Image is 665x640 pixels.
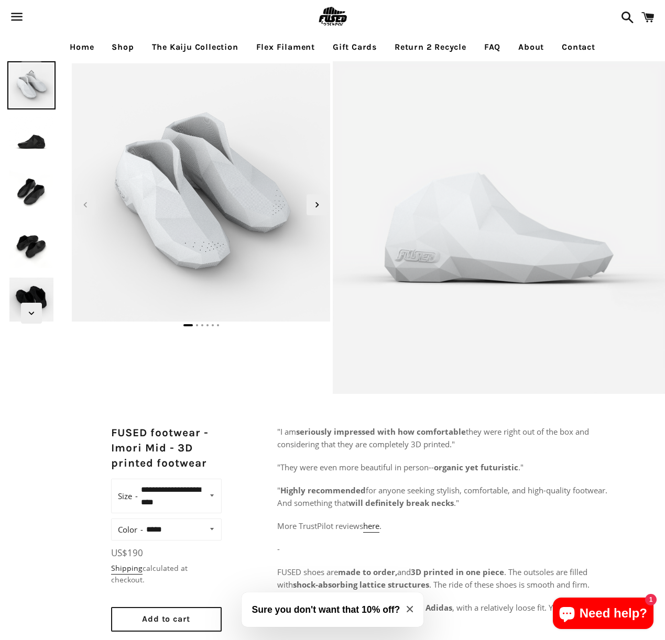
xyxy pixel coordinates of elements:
[104,34,141,60] a: Shop
[550,598,657,632] inbox-online-store-chat: Shopify online store chat
[111,547,143,559] span: US$190
[454,498,459,508] span: ."
[307,194,328,215] div: Next slide
[379,521,381,531] span: .
[118,489,138,503] label: Size
[510,34,552,60] a: About
[277,544,280,554] span: -
[7,61,56,109] img: [3D printed Shoes] - lightweight custom 3dprinted shoes sneakers sandals fused footwear
[277,426,589,449] span: they were right out of the box and considering that they are completely 3D printed."
[196,324,198,326] span: Go to slide 2
[338,567,397,577] strong: made to order,
[7,115,56,163] img: [3D printed Shoes] - lightweight custom 3dprinted shoes sneakers sandals fused footwear
[217,324,219,326] span: Go to slide 6
[280,485,366,495] b: Highly recommended
[277,521,363,531] span: More TrustPilot reviews
[201,324,203,326] span: Go to slide 3
[142,614,190,624] span: Add to cart
[212,324,214,326] span: Go to slide 5
[62,34,102,60] a: Home
[411,567,504,577] strong: 3D printed in one piece
[277,602,608,627] span: Our shoe , with a relatively loose fit. You can find our size conversion chart or below.
[206,324,209,326] span: Go to slide 4
[7,168,56,216] img: [3D printed Shoes] - lightweight custom 3dprinted shoes sneakers sandals fused footwear
[348,498,454,508] b: will definitely break necks
[434,462,518,472] b: organic yet futuristic
[277,567,338,577] span: FUSED shoes are
[248,34,323,60] a: Flex Filament
[325,34,385,60] a: Gift Cards
[476,34,508,60] a: FAQ
[277,426,296,437] span: "I am
[397,567,411,577] span: and
[387,34,474,60] a: Return 2 Recycle
[75,194,96,215] div: Previous slide
[111,562,222,586] div: calculated at checkout.
[518,462,524,472] span: ."
[277,485,280,495] span: "
[111,563,143,575] a: Shipping
[118,522,143,537] label: Color
[293,579,429,590] strong: shock-absorbing lattice structures
[277,567,587,590] span: . The outsoles are filled with
[363,521,379,533] a: here
[296,426,466,437] b: seriously impressed with how comfortable
[363,521,379,531] span: here
[7,275,56,324] img: [3D printed Shoes] - lightweight custom 3dprinted shoes sneakers sandals fused footwear
[277,485,607,508] span: for anyone seeking stylish, comfortable, and high-quality footwear. And something that
[429,579,590,590] span: . The ride of these shoes is smooth and firm.
[144,34,246,60] a: The Kaiju Collection
[111,425,222,471] h2: FUSED footwear - Imori Mid - 3D printed footwear
[277,462,434,472] span: "They were even more beautiful in person--
[111,607,222,632] button: Add to cart
[7,222,56,270] img: [3D printed Shoes] - lightweight custom 3dprinted shoes sneakers sandals fused footwear
[183,324,193,326] span: Go to slide 1
[554,34,603,60] a: Contact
